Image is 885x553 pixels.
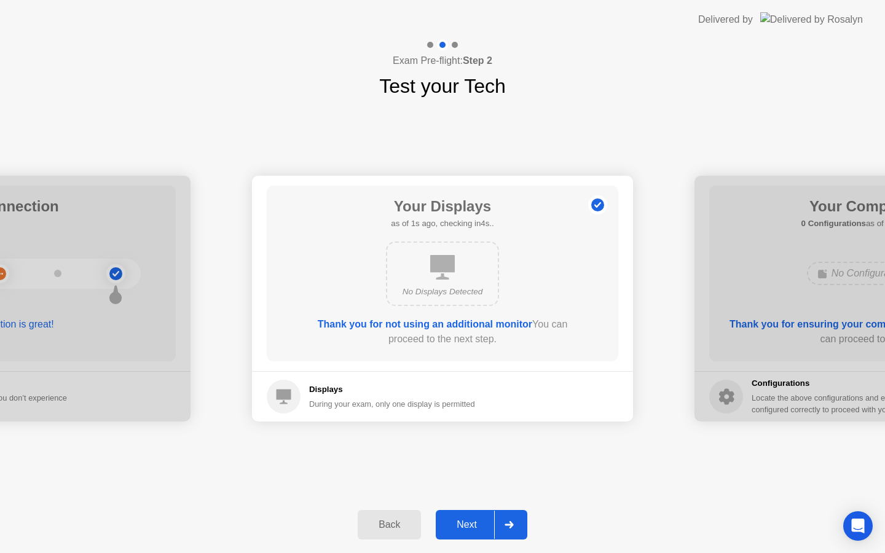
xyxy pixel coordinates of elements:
[439,519,494,530] div: Next
[379,71,506,101] h1: Test your Tech
[397,286,488,298] div: No Displays Detected
[309,398,475,410] div: During your exam, only one display is permitted
[760,12,863,26] img: Delivered by Rosalyn
[393,53,492,68] h4: Exam Pre-flight:
[361,519,417,530] div: Back
[302,317,583,347] div: You can proceed to the next step.
[318,319,532,329] b: Thank you for not using an additional monitor
[436,510,527,539] button: Next
[309,383,475,396] h5: Displays
[843,511,873,541] div: Open Intercom Messenger
[358,510,421,539] button: Back
[391,195,494,218] h1: Your Displays
[463,55,492,66] b: Step 2
[391,218,494,230] h5: as of 1s ago, checking in4s..
[698,12,753,27] div: Delivered by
